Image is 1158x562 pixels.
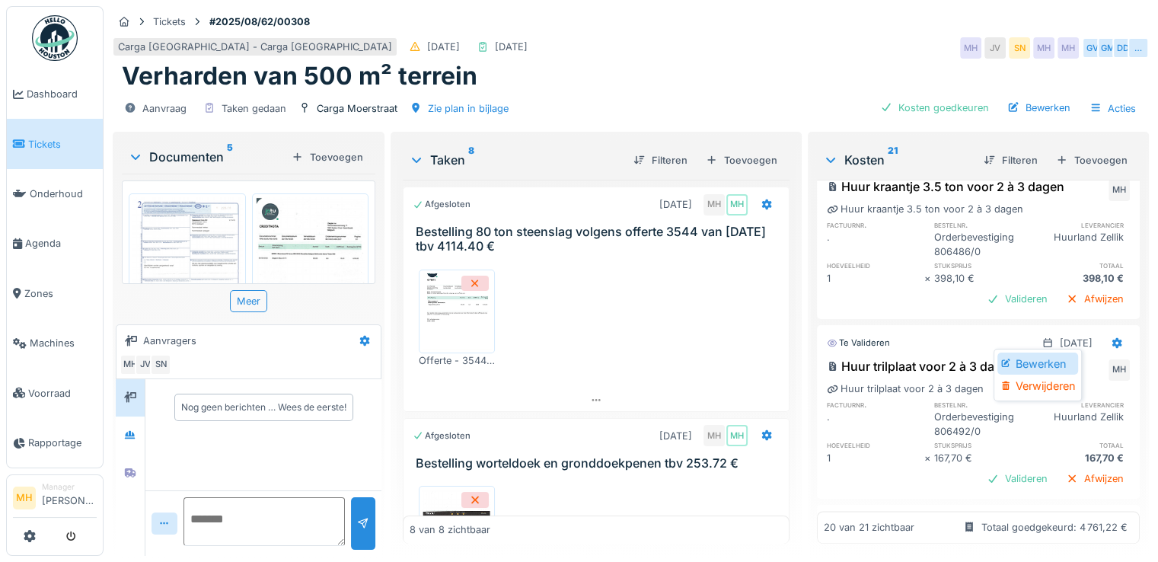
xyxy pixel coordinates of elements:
h6: hoeveelheid [827,260,925,270]
div: 20 van 21 zichtbaar [824,520,914,535]
span: Tickets [28,137,97,152]
div: Afwijzen [1060,468,1130,489]
div: 1 [827,271,925,286]
div: 8 van 8 zichtbaar [410,522,490,537]
div: Aanvragers [143,334,196,348]
div: Zie plan in bijlage [428,101,509,116]
div: 1 [827,451,925,465]
div: . [827,410,925,439]
div: Orderbevestiging 806492/0 [934,410,1032,439]
div: MH [1033,37,1054,59]
div: Huur trilplaat voor 2 à 3 dagen [827,357,1016,375]
div: GV [1082,37,1103,59]
div: Te valideren [827,337,890,350]
div: 167,70 € [1032,451,1130,465]
div: Huur kraantje 3.5 ton voor 2 à 3 dagen [827,202,1023,216]
h3: Bestelling worteldoek en gronddoekpenen tbv 253.72 € [416,456,783,471]
span: Machines [30,336,97,350]
div: Carga Moerstraat [317,101,397,116]
div: 398,10 € [1032,271,1130,286]
div: × [924,271,934,286]
div: MH [1058,37,1079,59]
div: MH [703,425,725,446]
span: Agenda [25,236,97,251]
li: MH [13,487,36,509]
sup: 5 [227,148,233,166]
div: 398,10 € [934,271,1032,286]
img: kluojxyiz2qaow3sokdjmus1t00r [132,197,242,352]
div: [DATE] [427,40,460,54]
h6: leverancier [1032,400,1130,410]
div: MH [726,194,748,216]
h6: totaal [1032,260,1130,270]
div: Carga [GEOGRAPHIC_DATA] - Carga [GEOGRAPHIC_DATA] [118,40,392,54]
h6: hoeveelheid [827,440,925,450]
div: Afwijzen [1060,289,1130,309]
div: Totaal goedgekeurd: 4 761,22 € [981,520,1128,535]
div: MH [120,354,141,375]
div: Manager [42,481,97,493]
img: g821jkp5zbprsk0casw49qbxupmp [423,273,491,350]
div: Afgesloten [413,198,471,211]
strong: #2025/08/62/00308 [203,14,316,29]
div: Verwijderen [997,375,1078,398]
img: v6xbyz81s409cj8kfpz2y5j5jwi1 [256,197,365,352]
h3: Bestelling 80 ton steenslag volgens offerte 3544 van [DATE] tbv 4114.40 € [416,225,783,254]
div: DD [1112,37,1134,59]
div: Filteren [627,150,694,171]
div: MH [726,425,748,446]
div: Acties [1083,97,1143,120]
div: Bewerken [1001,97,1077,118]
div: MH [703,194,725,216]
div: Kosten [823,151,971,169]
div: SN [1009,37,1030,59]
div: Meer [230,290,267,312]
div: Orderbevestiging 806486/0 [934,230,1032,259]
sup: 8 [468,151,474,169]
div: Huur kraantje 3.5 ton voor 2 à 3 dagen [827,177,1064,196]
div: Valideren [981,468,1054,489]
div: [DATE] [1060,336,1093,350]
h6: totaal [1032,440,1130,450]
h6: leverancier [1032,220,1130,230]
div: [DATE] [659,429,692,443]
div: Kosten goedkeuren [874,97,995,118]
div: [DATE] [659,197,692,212]
sup: 21 [888,151,898,169]
div: Huurland Zellik [1032,230,1130,259]
h6: bestelnr. [934,400,1032,410]
div: Documenten [128,148,286,166]
h6: stuksprijs [934,260,1032,270]
div: Toevoegen [1050,150,1134,171]
div: [DATE] [495,40,528,54]
img: Badge_color-CXgf-gQk.svg [32,15,78,61]
li: [PERSON_NAME] [42,481,97,514]
div: Taken gedaan [222,101,286,116]
div: Nog geen berichten … Wees de eerste! [181,401,346,414]
div: GM [1097,37,1118,59]
div: JV [984,37,1006,59]
div: MH [960,37,981,59]
div: Aanvraag [142,101,187,116]
div: × [924,451,934,465]
span: Rapportage [28,436,97,450]
span: Dashboard [27,87,97,101]
span: Voorraad [28,386,97,401]
h6: factuurnr. [827,400,925,410]
div: MH [1109,359,1130,381]
div: Huurland Zellik [1032,410,1130,439]
div: Toevoegen [286,147,369,168]
div: Huur trilplaat voor 2 à 3 dagen [827,382,984,396]
div: Offerte - 3544 - NV Carga.pdf [419,353,495,368]
span: Onderhoud [30,187,97,201]
div: Afgesloten [413,429,471,442]
div: SN [150,354,171,375]
div: Tickets [153,14,186,29]
div: Filteren [978,150,1044,171]
div: Toevoegen [700,150,783,171]
div: Bewerken [997,353,1078,375]
div: Taken [409,151,621,169]
span: Zones [24,286,97,301]
h6: factuurnr. [827,220,925,230]
div: … [1128,37,1149,59]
